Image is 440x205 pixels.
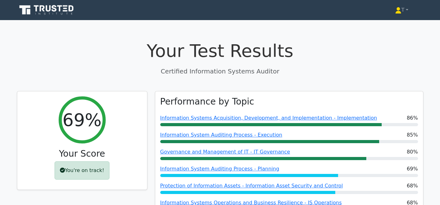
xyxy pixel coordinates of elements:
[407,182,418,190] span: 68%
[407,131,418,139] span: 85%
[160,166,279,172] a: Information System Auditing Process - Planning
[407,165,418,173] span: 69%
[407,114,418,122] span: 86%
[17,40,423,61] h1: Your Test Results
[55,161,109,180] div: You're on track!
[380,4,423,16] a: T
[160,96,254,107] h3: Performance by Topic
[22,148,142,159] h3: Your Score
[160,183,343,189] a: Protection of Information Assets - Information Asset Security and Control
[160,149,290,155] a: Governance and Management of IT - IT Governance
[407,148,418,156] span: 80%
[160,115,377,121] a: Information Systems Acquisition, Development, and Implementation - Implementation
[160,132,282,138] a: Information System Auditing Process - Execution
[17,67,423,76] p: Certified Information Systems Auditor
[62,109,101,130] h2: 69%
